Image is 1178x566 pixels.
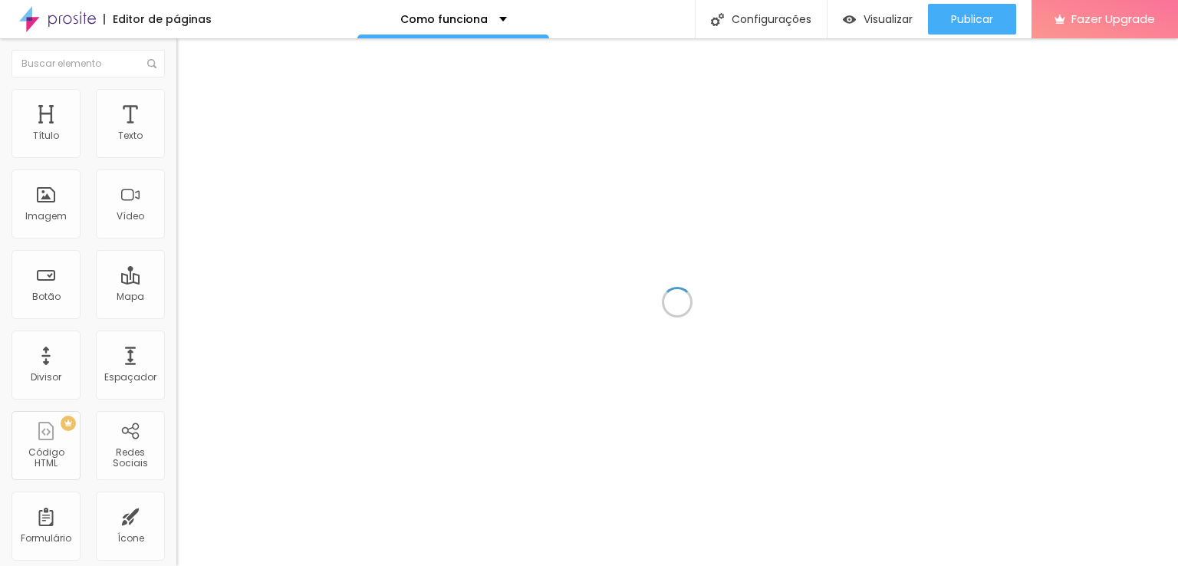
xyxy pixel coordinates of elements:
input: Buscar elemento [12,50,165,77]
div: Código HTML [15,447,76,469]
div: Espaçador [104,372,156,383]
img: Icone [147,59,156,68]
div: Editor de páginas [104,14,212,25]
span: Fazer Upgrade [1071,12,1155,25]
div: Formulário [21,533,71,544]
div: Ícone [117,533,144,544]
div: Título [33,130,59,141]
img: view-1.svg [843,13,856,26]
button: Visualizar [828,4,928,35]
div: Vídeo [117,211,144,222]
img: Icone [711,13,724,26]
div: Redes Sociais [100,447,160,469]
div: Mapa [117,291,144,302]
div: Texto [118,130,143,141]
span: Visualizar [864,13,913,25]
button: Publicar [928,4,1016,35]
p: Como funciona [400,14,488,25]
span: Publicar [951,13,993,25]
div: Botão [32,291,61,302]
div: Imagem [25,211,67,222]
div: Divisor [31,372,61,383]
